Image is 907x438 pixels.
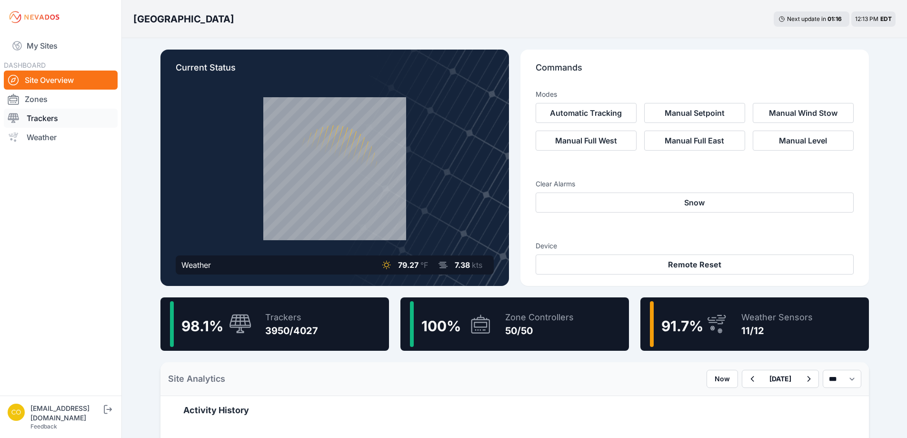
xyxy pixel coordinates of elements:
[400,297,629,351] a: 100%Zone Controllers50/50
[4,61,46,69] span: DASHBOARD
[661,317,703,335] span: 91.7 %
[133,12,234,26] h3: [GEOGRAPHIC_DATA]
[536,255,854,275] button: Remote Reset
[4,109,118,128] a: Trackers
[536,103,637,123] button: Automatic Tracking
[536,241,854,251] h3: Device
[855,15,878,22] span: 12:13 PM
[536,61,854,82] p: Commands
[4,90,118,109] a: Zones
[265,311,318,324] div: Trackers
[880,15,892,22] span: EDT
[265,324,318,337] div: 3950/4027
[133,7,234,31] nav: Breadcrumb
[741,324,813,337] div: 11/12
[787,15,826,22] span: Next update in
[181,317,223,335] span: 98.1 %
[4,128,118,147] a: Weather
[168,372,225,386] h2: Site Analytics
[160,297,389,351] a: 98.1%Trackers3950/4027
[455,260,470,270] span: 7.38
[762,370,799,387] button: [DATE]
[505,324,574,337] div: 50/50
[421,317,461,335] span: 100 %
[30,423,57,430] a: Feedback
[827,15,845,23] div: 01 : 16
[398,260,419,270] span: 79.27
[640,297,869,351] a: 91.7%Weather Sensors11/12
[536,131,637,151] button: Manual Full West
[753,103,854,123] button: Manual Wind Stow
[505,311,574,324] div: Zone Controllers
[183,404,846,417] h2: Activity History
[536,193,854,213] button: Snow
[181,259,211,271] div: Weather
[644,131,745,151] button: Manual Full East
[707,370,738,388] button: Now
[8,10,61,25] img: Nevados
[536,90,557,99] h3: Modes
[4,71,118,90] a: Site Overview
[420,260,428,270] span: °F
[644,103,745,123] button: Manual Setpoint
[536,179,854,189] h3: Clear Alarms
[741,311,813,324] div: Weather Sensors
[753,131,854,151] button: Manual Level
[30,404,102,423] div: [EMAIL_ADDRESS][DOMAIN_NAME]
[176,61,494,82] p: Current Status
[4,34,118,57] a: My Sites
[472,260,482,270] span: kts
[8,404,25,421] img: controlroomoperator@invenergy.com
